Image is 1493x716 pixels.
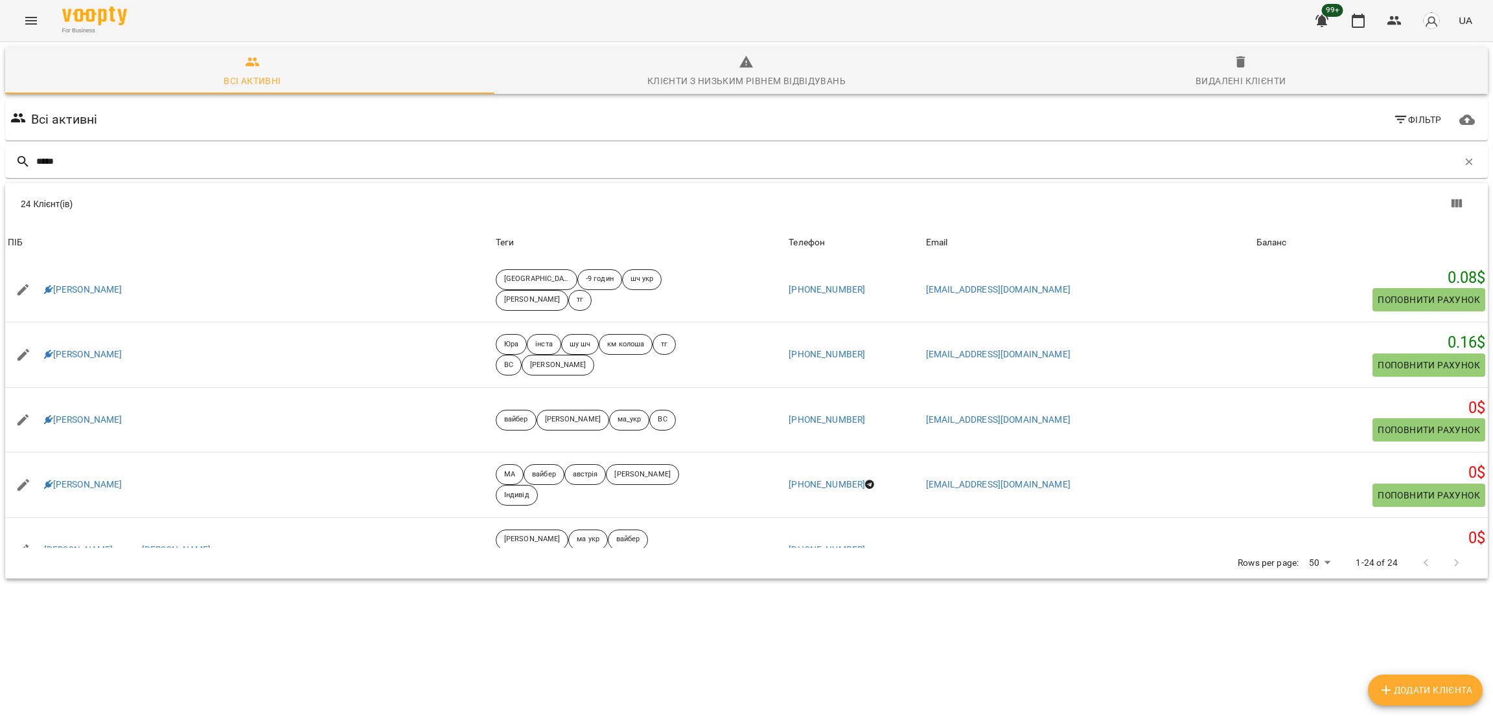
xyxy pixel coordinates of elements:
[789,284,865,295] a: [PHONE_NUMBER]
[926,235,948,251] div: Sort
[1256,235,1287,251] div: Sort
[789,479,865,489] a: [PHONE_NUMBER]
[573,469,598,480] p: австрія
[504,414,528,425] p: вайбер
[1441,188,1472,219] button: Показати колонки
[44,478,122,491] a: [PERSON_NAME]
[496,334,527,355] div: Юра
[504,534,560,545] p: [PERSON_NAME]
[504,274,569,285] p: [GEOGRAPHIC_DATA]
[496,410,537,431] div: вайбер
[522,355,594,375] div: [PERSON_NAME]
[524,464,564,485] div: вайбер
[537,410,609,431] div: [PERSON_NAME]
[926,235,948,251] div: Email
[1378,357,1480,373] span: Поповнити рахунок
[561,334,599,355] div: шу шч
[614,469,670,480] p: [PERSON_NAME]
[577,269,622,290] div: -9 годин
[789,235,825,251] div: Sort
[653,334,676,355] div: тг
[577,295,583,306] p: тг
[1256,268,1485,288] h5: 0.08 $
[564,464,607,485] div: австрія
[608,530,649,550] div: вайбер
[62,6,127,25] img: Voopty Logo
[607,339,644,350] p: км колоша
[586,274,614,285] p: -9 годин
[1378,422,1480,438] span: Поповнити рахунок
[1372,353,1485,377] button: Поповнити рахунок
[577,534,599,545] p: ма укр
[1388,108,1447,131] button: Фільтр
[8,235,23,251] div: ПІБ
[599,334,653,355] div: км колоша
[545,414,601,425] p: [PERSON_NAME]
[1393,112,1442,128] span: Фільтр
[44,284,122,296] a: [PERSON_NAME]
[21,197,757,210] div: 24 Клієнт(ів)
[568,290,592,311] div: тг
[16,5,47,36] button: Menu
[504,295,560,306] p: [PERSON_NAME]
[496,464,524,485] div: МА
[926,235,1251,251] span: Email
[1256,333,1485,353] h5: 0.16 $
[44,414,122,427] a: [PERSON_NAME]
[789,544,865,555] a: [PHONE_NUMBER]
[535,339,553,350] p: інста
[789,235,920,251] span: Телефон
[789,235,825,251] div: Телефон
[1378,487,1480,503] span: Поповнити рахунок
[658,414,667,425] p: ВС
[570,339,591,350] p: шу шч
[224,73,281,89] div: Всі активні
[8,235,491,251] span: ПІБ
[1372,288,1485,311] button: Поповнити рахунок
[647,73,846,89] div: Клієнти з низьким рівнем відвідувань
[496,355,522,375] div: ВС
[661,339,667,350] p: тг
[496,530,568,550] div: [PERSON_NAME]
[616,534,640,545] p: вайбер
[1256,398,1485,418] h5: 0 $
[1304,554,1335,572] div: 50
[8,235,23,251] div: Sort
[496,269,577,290] div: [GEOGRAPHIC_DATA]
[62,27,127,35] span: For Business
[1372,418,1485,442] button: Поповнити рахунок
[1256,235,1287,251] div: Баланс
[926,284,1071,295] a: [EMAIL_ADDRESS][DOMAIN_NAME]
[31,109,98,129] h6: Всі активні
[504,469,515,480] p: МА
[622,269,662,290] div: шч укр
[44,544,211,557] a: [PERSON_NAME], мама [PERSON_NAME]
[1356,557,1397,570] p: 1-24 of 24
[1256,235,1485,251] span: Баланс
[1256,528,1485,548] h5: 0 $
[1368,675,1483,706] button: Додати клієнта
[606,464,678,485] div: [PERSON_NAME]
[496,290,568,311] div: [PERSON_NAME]
[1422,12,1441,30] img: avatar_s.png
[1256,463,1485,483] h5: 0 $
[1372,484,1485,507] button: Поповнити рахунок
[789,414,865,425] a: [PHONE_NUMBER]
[530,360,586,371] p: [PERSON_NAME]
[789,349,865,359] a: [PHONE_NUMBER]
[1459,14,1472,27] span: UA
[527,334,561,355] div: інста
[926,414,1071,425] a: [EMAIL_ADDRESS][DOMAIN_NAME]
[1453,8,1477,32] button: UA
[504,339,518,350] p: Юра
[618,414,642,425] p: ма_укр
[649,410,675,431] div: ВС
[504,360,513,371] p: ВС
[44,348,122,361] a: [PERSON_NAME]
[5,183,1488,225] div: Table Toolbar
[504,490,529,501] p: Індивід
[1378,292,1480,308] span: Поповнити рахунок
[1322,4,1343,17] span: 99+
[609,410,650,431] div: ма_укр
[496,485,538,506] div: Індивід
